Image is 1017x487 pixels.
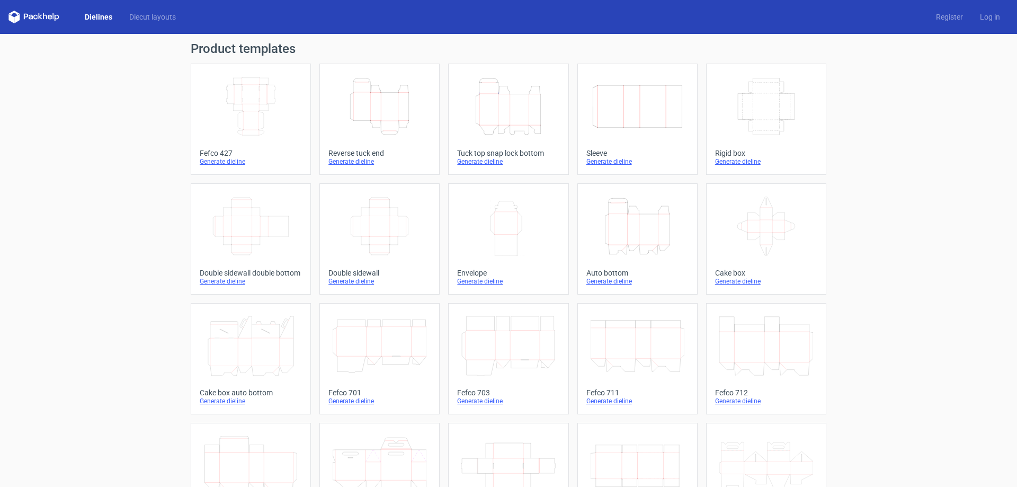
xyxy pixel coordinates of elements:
[328,397,431,405] div: Generate dieline
[200,269,302,277] div: Double sidewall double bottom
[706,303,826,414] a: Fefco 712Generate dieline
[76,12,121,22] a: Dielines
[200,157,302,166] div: Generate dieline
[577,303,698,414] a: Fefco 711Generate dieline
[448,303,568,414] a: Fefco 703Generate dieline
[328,277,431,286] div: Generate dieline
[191,183,311,295] a: Double sidewall double bottomGenerate dieline
[448,64,568,175] a: Tuck top snap lock bottomGenerate dieline
[715,269,817,277] div: Cake box
[328,149,431,157] div: Reverse tuck end
[319,64,440,175] a: Reverse tuck endGenerate dieline
[586,388,689,397] div: Fefco 711
[586,149,689,157] div: Sleeve
[971,12,1009,22] a: Log in
[457,277,559,286] div: Generate dieline
[200,149,302,157] div: Fefco 427
[586,397,689,405] div: Generate dieline
[577,64,698,175] a: SleeveGenerate dieline
[457,397,559,405] div: Generate dieline
[457,149,559,157] div: Tuck top snap lock bottom
[200,388,302,397] div: Cake box auto bottom
[191,64,311,175] a: Fefco 427Generate dieline
[457,269,559,277] div: Envelope
[586,277,689,286] div: Generate dieline
[715,388,817,397] div: Fefco 712
[457,157,559,166] div: Generate dieline
[586,269,689,277] div: Auto bottom
[577,183,698,295] a: Auto bottomGenerate dieline
[200,397,302,405] div: Generate dieline
[200,277,302,286] div: Generate dieline
[715,277,817,286] div: Generate dieline
[191,303,311,414] a: Cake box auto bottomGenerate dieline
[319,183,440,295] a: Double sidewallGenerate dieline
[328,157,431,166] div: Generate dieline
[191,42,826,55] h1: Product templates
[706,183,826,295] a: Cake boxGenerate dieline
[328,388,431,397] div: Fefco 701
[715,149,817,157] div: Rigid box
[927,12,971,22] a: Register
[121,12,184,22] a: Diecut layouts
[448,183,568,295] a: EnvelopeGenerate dieline
[715,397,817,405] div: Generate dieline
[328,269,431,277] div: Double sidewall
[319,303,440,414] a: Fefco 701Generate dieline
[715,157,817,166] div: Generate dieline
[457,388,559,397] div: Fefco 703
[706,64,826,175] a: Rigid boxGenerate dieline
[586,157,689,166] div: Generate dieline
